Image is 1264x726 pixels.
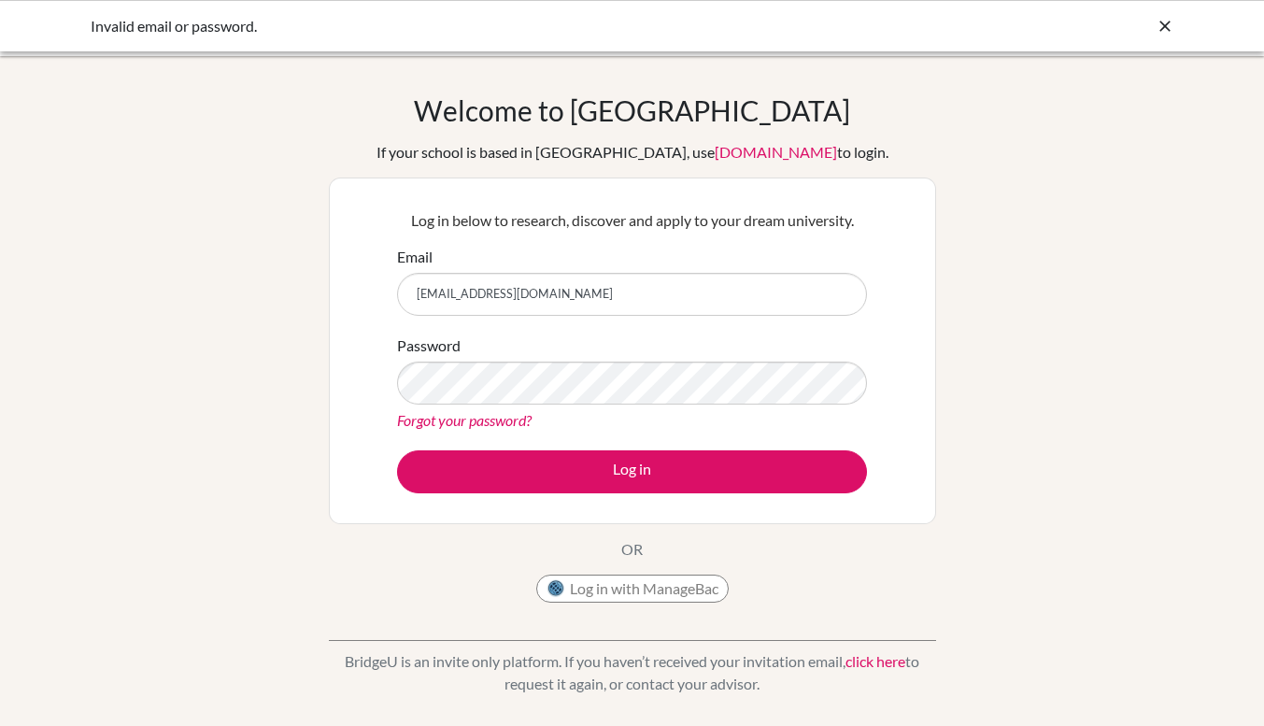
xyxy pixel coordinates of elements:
p: OR [621,538,643,561]
p: Log in below to research, discover and apply to your dream university. [397,209,867,232]
a: Forgot your password? [397,411,532,429]
p: BridgeU is an invite only platform. If you haven’t received your invitation email, to request it ... [329,650,936,695]
div: Invalid email or password. [91,15,894,37]
label: Password [397,335,461,357]
div: If your school is based in [GEOGRAPHIC_DATA], use to login. [376,141,888,164]
label: Email [397,246,433,268]
button: Log in with ManageBac [536,575,729,603]
a: click here [845,652,905,670]
a: [DOMAIN_NAME] [715,143,837,161]
button: Log in [397,450,867,493]
h1: Welcome to [GEOGRAPHIC_DATA] [414,93,850,127]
